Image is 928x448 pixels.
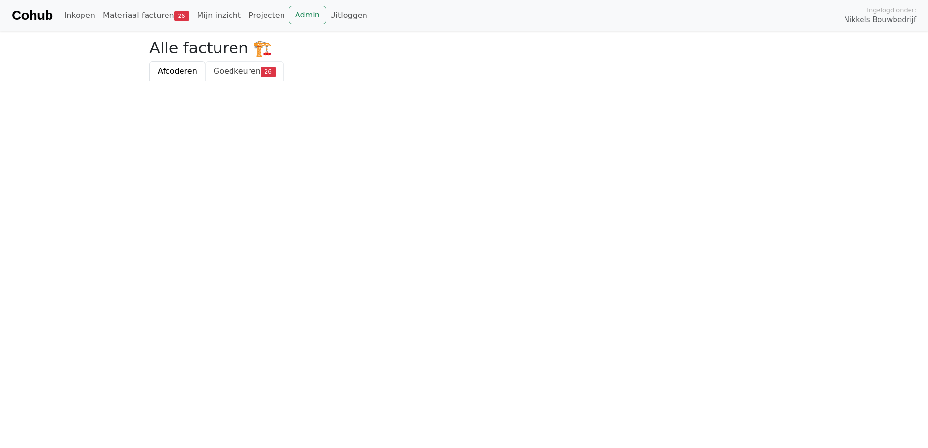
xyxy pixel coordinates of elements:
a: Afcoderen [149,61,205,81]
span: 26 [174,11,189,21]
span: 26 [261,67,276,77]
span: Nikkels Bouwbedrijf [844,15,916,26]
span: Afcoderen [158,66,197,76]
span: Ingelogd onder: [867,5,916,15]
a: Materiaal facturen26 [99,6,193,25]
a: Admin [289,6,326,24]
h2: Alle facturen 🏗️ [149,39,779,57]
a: Uitloggen [326,6,371,25]
a: Goedkeuren26 [205,61,284,81]
span: Goedkeuren [214,66,261,76]
a: Projecten [245,6,289,25]
a: Cohub [12,4,52,27]
a: Inkopen [60,6,99,25]
a: Mijn inzicht [193,6,245,25]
